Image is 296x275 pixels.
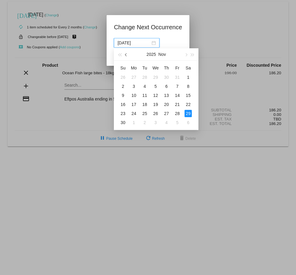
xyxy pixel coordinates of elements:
td: 11/24/2025 [128,109,139,118]
td: 11/3/2025 [128,82,139,91]
div: 28 [141,74,148,81]
td: 10/27/2025 [128,73,139,82]
div: 4 [163,119,170,126]
div: 21 [174,101,181,108]
td: 11/29/2025 [183,109,194,118]
td: 11/19/2025 [150,100,161,109]
div: 12 [152,92,159,99]
button: Nov [158,48,166,60]
div: 7 [174,83,181,90]
div: 24 [130,110,137,117]
div: 26 [152,110,159,117]
td: 12/5/2025 [172,118,183,127]
div: 22 [185,101,192,108]
div: 2 [119,83,127,90]
td: 11/4/2025 [139,82,150,91]
div: 2 [141,119,148,126]
div: 27 [163,110,170,117]
td: 10/28/2025 [139,73,150,82]
div: 27 [130,74,137,81]
td: 11/6/2025 [161,82,172,91]
div: 3 [152,119,159,126]
div: 13 [163,92,170,99]
td: 11/25/2025 [139,109,150,118]
div: 23 [119,110,127,117]
div: 28 [174,110,181,117]
td: 11/15/2025 [183,91,194,100]
div: 9 [119,92,127,99]
td: 11/22/2025 [183,100,194,109]
div: 19 [152,101,159,108]
td: 11/10/2025 [128,91,139,100]
div: 1 [130,119,137,126]
td: 11/16/2025 [117,100,128,109]
td: 11/14/2025 [172,91,183,100]
th: Tue [139,63,150,73]
td: 10/30/2025 [161,73,172,82]
td: 11/11/2025 [139,91,150,100]
td: 11/7/2025 [172,82,183,91]
h1: Change Next Occurrence [114,22,182,32]
th: Sat [183,63,194,73]
td: 10/31/2025 [172,73,183,82]
div: 10 [130,92,137,99]
div: 18 [141,101,148,108]
td: 11/18/2025 [139,100,150,109]
div: 6 [185,119,192,126]
div: 3 [130,83,137,90]
th: Mon [128,63,139,73]
td: 12/1/2025 [128,118,139,127]
div: 14 [174,92,181,99]
td: 11/20/2025 [161,100,172,109]
td: 11/27/2025 [161,109,172,118]
td: 11/26/2025 [150,109,161,118]
td: 11/5/2025 [150,82,161,91]
button: Next month (PageDown) [182,48,189,60]
div: 11 [141,92,148,99]
th: Wed [150,63,161,73]
div: 29 [185,110,192,117]
td: 12/6/2025 [183,118,194,127]
div: 31 [174,74,181,81]
div: 16 [119,101,127,108]
th: Sun [117,63,128,73]
th: Fri [172,63,183,73]
td: 12/4/2025 [161,118,172,127]
button: Last year (Control + left) [116,48,123,60]
td: 11/23/2025 [117,109,128,118]
td: 10/26/2025 [117,73,128,82]
div: 5 [174,119,181,126]
div: 8 [185,83,192,90]
div: 15 [185,92,192,99]
div: 20 [163,101,170,108]
div: 30 [119,119,127,126]
div: 17 [130,101,137,108]
td: 11/12/2025 [150,91,161,100]
div: 30 [163,74,170,81]
div: 4 [141,83,148,90]
td: 11/30/2025 [117,118,128,127]
div: 5 [152,83,159,90]
td: 12/3/2025 [150,118,161,127]
div: 6 [163,83,170,90]
td: 11/8/2025 [183,82,194,91]
input: Select date [117,40,150,46]
td: 11/17/2025 [128,100,139,109]
div: 26 [119,74,127,81]
td: 12/2/2025 [139,118,150,127]
button: 2025 [146,48,156,60]
div: 25 [141,110,148,117]
button: Next year (Control + right) [189,48,196,60]
div: 1 [185,74,192,81]
td: 11/1/2025 [183,73,194,82]
td: 11/13/2025 [161,91,172,100]
td: 11/21/2025 [172,100,183,109]
td: 10/29/2025 [150,73,161,82]
td: 11/9/2025 [117,91,128,100]
button: Previous month (PageUp) [123,48,130,60]
td: 11/28/2025 [172,109,183,118]
td: 11/2/2025 [117,82,128,91]
div: 29 [152,74,159,81]
th: Thu [161,63,172,73]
